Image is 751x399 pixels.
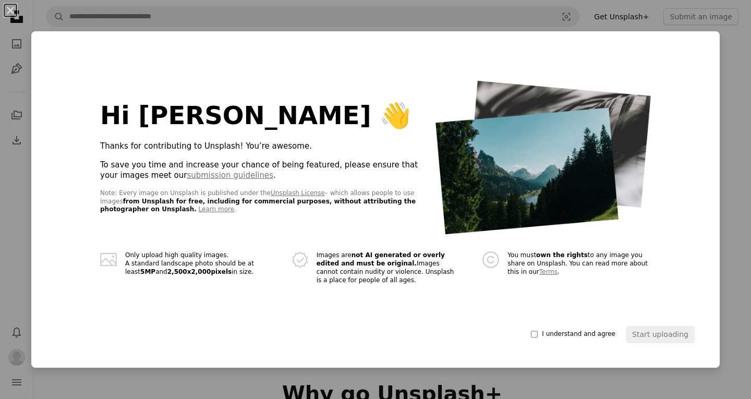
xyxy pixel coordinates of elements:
strong: 2,500 x 2,000 pixels [167,268,232,275]
p: Note: Every image on Unsplash is published under the – which allows people to use images . [100,189,423,214]
span: Only upload high quality images. [125,251,269,260]
a: submission guidelines [187,171,273,180]
img: photo-stack@2x.png [435,81,651,235]
dd: Images are Images cannot contain nudity or violence. Unsplash is a place for people of all ages. [317,251,460,285]
strong: not AI generated or overly edited and must be original. [317,251,445,267]
a: Terms [539,268,558,275]
span: I understand and agree [542,330,615,338]
strong: 5 MP [140,268,155,275]
p: Thanks for contributing to Unsplash! You’re awesome. [100,141,423,152]
button: Start uploading [626,326,695,343]
a: Unsplash License [271,189,325,197]
a: Learn more [199,205,234,213]
dd: You must to any image you share on Unsplash. You can read more about this in our . [507,251,651,285]
span: A standard landscape photo should be at least and in size. [125,260,269,276]
strong: own the rights [536,251,588,259]
p: To save you time and increase your chance of being featured, please ensure that your images meet ... [100,160,423,181]
strong: from Unsplash for free, including for commercial purposes, without attributing the photographer o... [100,198,416,213]
input: I understand and agree [531,330,538,338]
h1: Hi [PERSON_NAME] 👋 [100,102,423,129]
